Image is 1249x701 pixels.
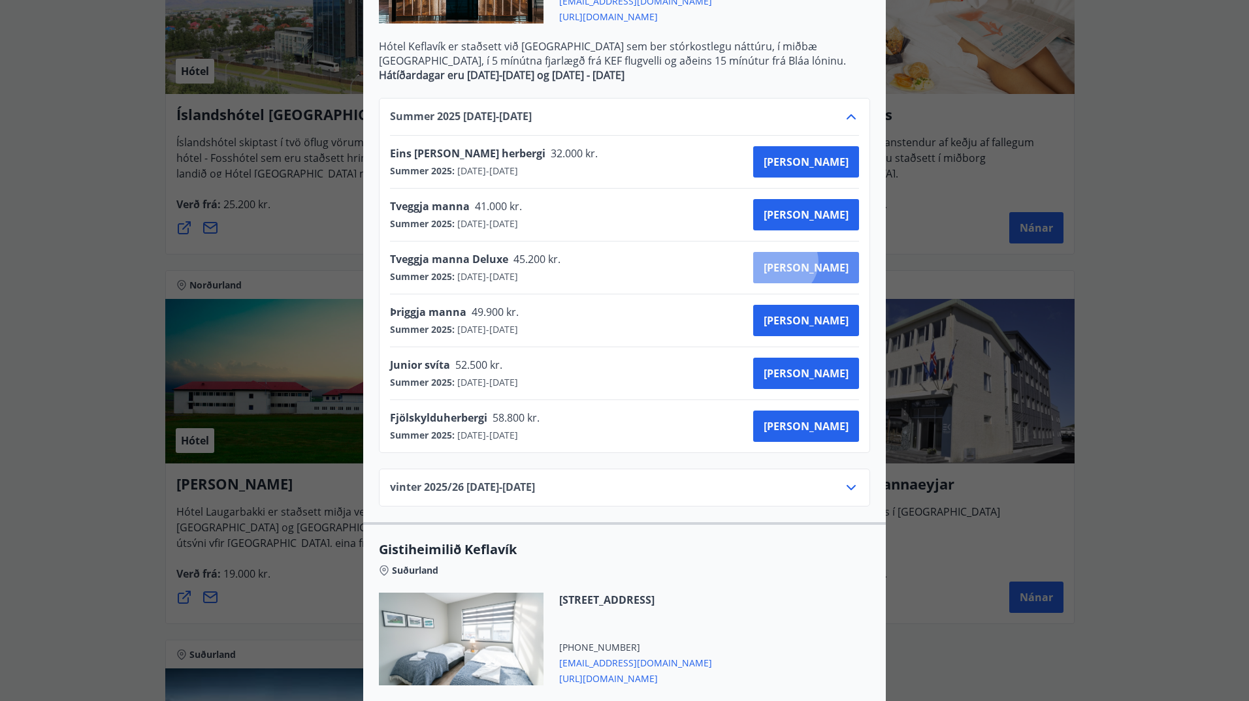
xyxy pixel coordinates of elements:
button: [PERSON_NAME] [753,146,859,178]
span: Eins [PERSON_NAME] herbergi [390,146,545,161]
span: Summer 2025 [DATE] - [DATE] [390,109,532,125]
span: [PERSON_NAME] [764,155,849,169]
span: 32.000 kr. [545,146,601,161]
span: Summer 2025 : [390,164,455,178]
span: [DATE] - [DATE] [455,164,518,178]
p: Hótel Keflavík er staðsett við [GEOGRAPHIC_DATA] sem ber stórkostlegu náttúru, í miðbæ [GEOGRAPHI... [379,39,870,68]
strong: Hátíðardagar eru [DATE]-[DATE] og [DATE] - [DATE] [379,68,624,82]
span: [URL][DOMAIN_NAME] [559,8,712,23]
